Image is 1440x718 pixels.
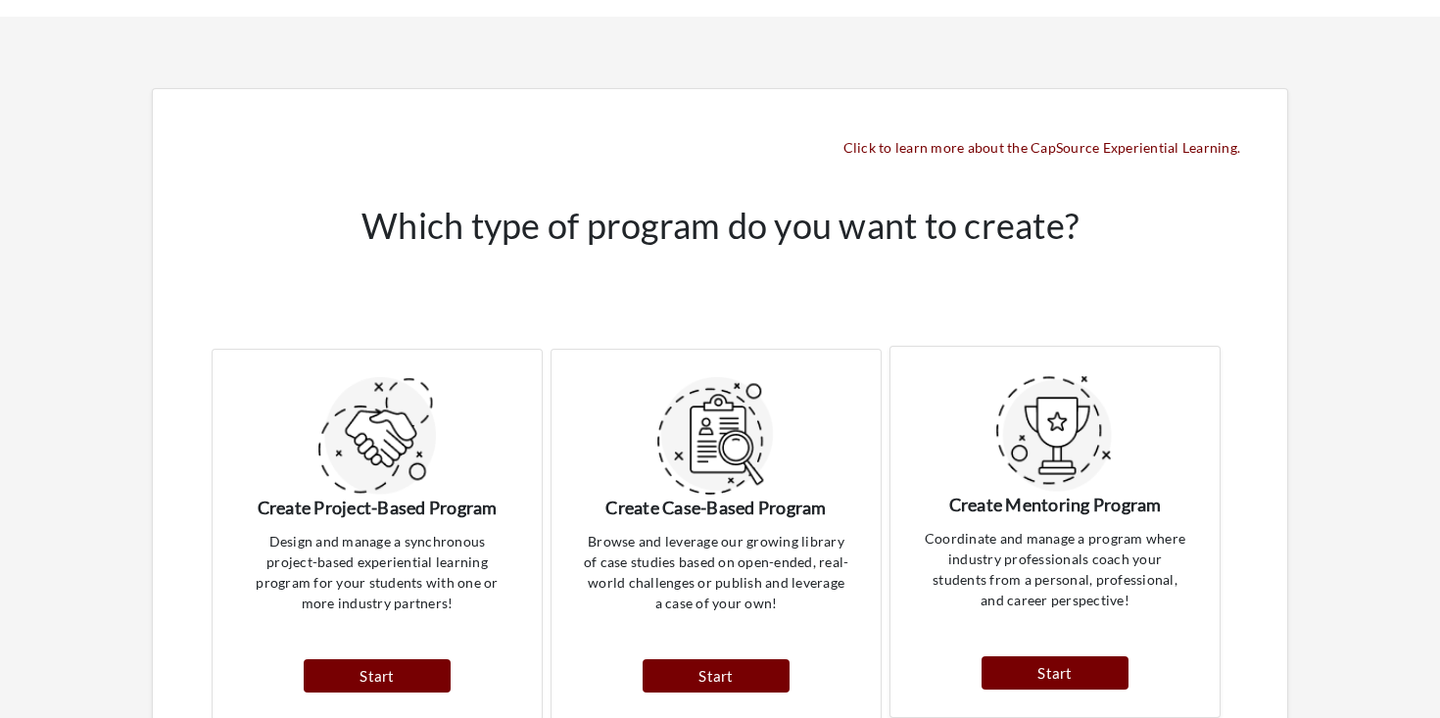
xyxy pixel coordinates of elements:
h4: Which type of program do you want to create? [200,205,1240,247]
p: Coordinate and manage a program where industry professionals coach your students from a personal,... [922,528,1188,646]
p: Create Case-Based Program [583,495,849,521]
a: Start [982,656,1128,691]
p: Create Mentoring Program [922,492,1188,518]
img: start_icons_3-fe01999e137b02dc4aeb070442036a9c5c70b47615444348b01f60ac08bfde9f.png [318,377,436,495]
a: Start [643,659,790,694]
p: Browse and leverage our growing library of case studies based on open-ended, real-world challenge... [583,531,849,649]
a: Click to learn more about the CapSource Experiential Learning. [843,139,1241,156]
p: Create Project-Based Program [244,495,510,521]
img: start_icons_1-338802c733fdc11c28cc85ac04cf12cbbf7274b2929831a3396e55bd5d15a06a.png [996,374,1114,492]
p: Design and manage a synchronous project-based experiential learning program for your students wit... [244,531,510,649]
img: start_icons_2-7850a6ca80e36969253812e7061983f81de639cc85db103557e5d6f88f157395.png [657,377,775,495]
a: Start [304,659,451,694]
